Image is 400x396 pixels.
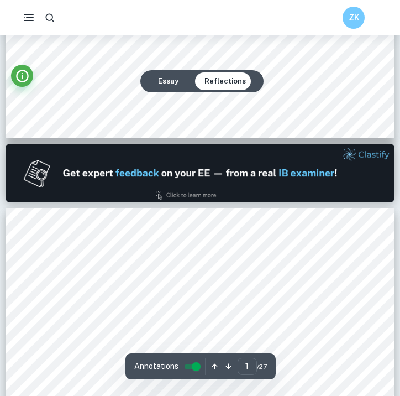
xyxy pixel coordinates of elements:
[11,65,33,87] button: Info
[343,7,365,29] button: ZK
[257,362,267,372] span: / 27
[149,72,187,90] button: Essay
[134,361,178,372] span: Annotations
[196,72,255,90] button: Reflections
[348,12,360,24] h6: ZK
[6,144,394,202] img: Ad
